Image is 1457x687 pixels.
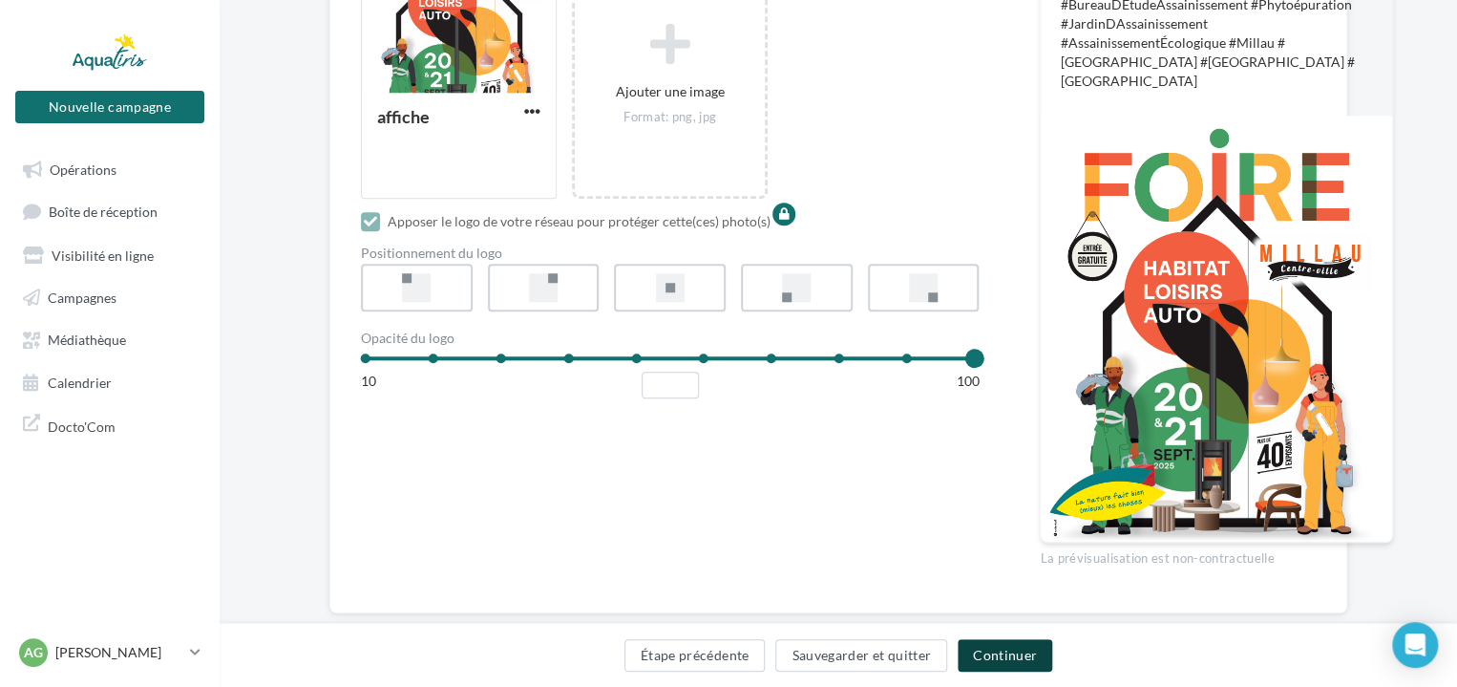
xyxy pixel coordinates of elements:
[11,364,208,398] a: Calendrier
[361,372,376,391] div: 10
[24,643,43,662] span: AG
[50,161,116,177] span: Opérations
[11,279,208,313] a: Campagnes
[49,204,158,220] span: Boîte de réception
[361,247,979,260] div: Positionnement du logo
[377,106,430,127] div: affiche
[11,237,208,271] a: Visibilité en ligne
[775,639,947,672] button: Sauvegarder et quitter
[48,332,126,348] span: Médiathèque
[11,321,208,355] a: Médiathèque
[958,639,1052,672] button: Continuer
[48,414,116,436] span: Docto'Com
[361,332,979,345] div: Opacité du logo
[11,406,208,443] a: Docto'Com
[624,639,766,672] button: Étape précédente
[15,634,204,671] a: AG [PERSON_NAME]
[11,193,208,228] a: Boîte de réception
[15,91,204,123] button: Nouvelle campagne
[1392,622,1438,668] div: Open Intercom Messenger
[55,643,182,662] p: [PERSON_NAME]
[388,212,771,231] div: Apposer le logo de votre réseau pour protéger cette(ces) photo(s)
[11,151,208,185] a: Opérations
[956,372,979,391] div: 100
[48,289,116,305] span: Campagnes
[1040,543,1393,568] div: La prévisualisation est non-contractuelle
[52,247,154,263] span: Visibilité en ligne
[48,374,112,390] span: Calendrier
